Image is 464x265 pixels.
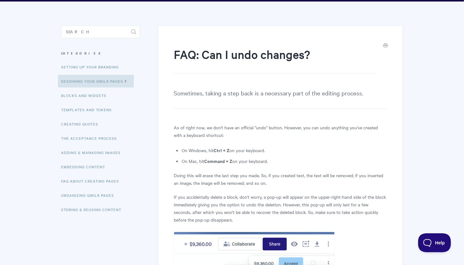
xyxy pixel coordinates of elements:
[61,203,126,216] a: Storing & Reusing Content
[61,160,110,173] a: Embedding Content
[61,61,123,73] a: Setting up your Branding
[214,147,229,153] strong: Ctrl + Z
[174,171,387,187] p: Doing this will erase the last step you made. So, if you created text, the text will be removed; ...
[58,75,134,87] a: Designing Your Qwilr Pages
[174,88,387,109] p: Sometimes, taking a step back is a necessary part of the editing process.
[174,46,377,74] h1: FAQ: Can I undo changes?
[61,25,140,38] input: Search
[61,132,122,145] a: The Acceptance Process
[418,233,451,252] iframe: Toggle Customer Support
[61,103,116,116] a: Templates and Tokens
[174,193,387,223] p: If you accidentally delete a block, don't worry, a pop-up will appear on the upper-right-hand sid...
[182,157,387,165] li: On Mac, hit on your keyboard.
[174,124,387,139] p: As of right now, we don't have an official "undo" button. However, you can undo anything you've c...
[61,146,125,159] a: Adding & Managing Images
[61,118,103,130] a: Creating Quotes
[61,189,119,202] a: Organizing Qwilr Pages
[61,48,140,59] h3: Categories
[61,175,124,187] a: FAQ About Creating Pages
[204,158,232,164] strong: Command + Z
[61,89,111,102] a: Blocks and Widgets
[383,42,388,49] a: Print this Article
[182,146,387,154] li: On Windows, hit on your keyboard.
